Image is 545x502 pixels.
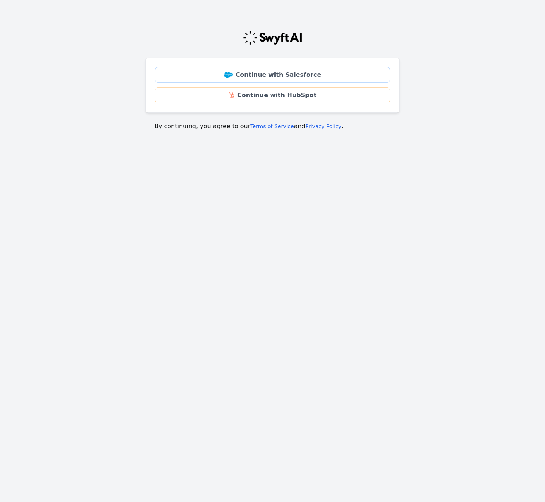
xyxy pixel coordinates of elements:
[224,72,233,78] img: Salesforce
[154,122,391,131] p: By continuing, you agree to our and .
[155,87,390,103] a: Continue with HubSpot
[155,67,390,83] a: Continue with Salesforce
[243,30,302,45] img: Swyft Logo
[229,92,234,98] img: HubSpot
[250,123,294,129] a: Terms of Service
[305,123,341,129] a: Privacy Policy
